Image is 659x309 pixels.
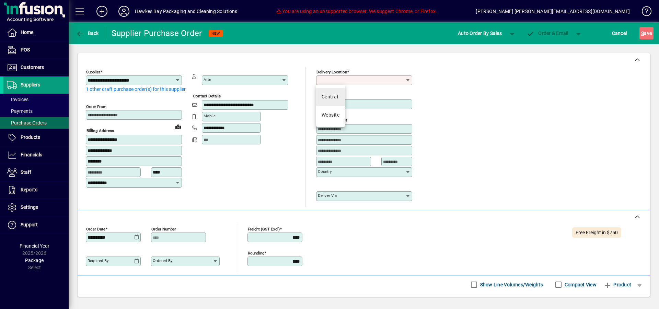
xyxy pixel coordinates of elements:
[248,226,280,231] mat-label: Freight (GST excl)
[113,5,135,17] button: Profile
[204,77,211,82] mat-label: Attn
[318,169,332,174] mat-label: Country
[88,258,108,263] mat-label: Required by
[135,6,238,17] div: Hawkes Bay Packaging and Cleaning Solutions
[151,226,176,231] mat-label: Order number
[603,279,631,290] span: Product
[3,216,69,234] a: Support
[576,230,618,235] span: Free Freight in $750
[112,28,202,39] div: Supplier Purchase Order
[3,117,69,129] a: Purchase Orders
[76,31,99,36] span: Back
[527,31,568,36] span: Order & Email
[316,88,345,106] mat-option: Central
[21,222,38,227] span: Support
[637,1,650,24] a: Knowledge Base
[86,104,106,109] mat-label: Order from
[3,24,69,41] a: Home
[3,164,69,181] a: Staff
[21,134,40,140] span: Products
[69,27,106,39] app-page-header-button: Back
[316,106,345,124] mat-option: Website
[21,64,44,70] span: Customers
[7,120,47,126] span: Purchase Orders
[21,187,37,192] span: Reports
[523,27,572,39] button: Order & Email
[86,70,100,74] mat-label: Supplier
[21,29,33,35] span: Home
[563,281,597,288] label: Compact View
[316,70,347,74] mat-label: Delivery Location
[21,169,31,175] span: Staff
[21,152,42,157] span: Financials
[641,31,644,36] span: S
[3,146,69,164] a: Financials
[276,9,437,14] span: You are using an unsupported browser. We suggest Chrome, or Firefox.
[25,258,44,263] span: Package
[211,31,220,36] span: NEW
[641,28,652,39] span: ave
[21,47,30,52] span: POS
[600,278,635,291] button: Product
[7,97,28,102] span: Invoices
[204,114,216,118] mat-label: Mobile
[639,27,654,39] button: Save
[322,93,338,100] div: Central
[318,193,337,198] mat-label: Deliver via
[476,6,630,17] div: [PERSON_NAME] [PERSON_NAME][EMAIL_ADDRESS][DOMAIN_NAME]
[20,243,49,249] span: Financial Year
[3,181,69,199] a: Reports
[322,111,339,119] div: Website
[3,129,69,146] a: Products
[454,27,505,39] button: Auto Order By Sales
[479,281,543,288] label: Show Line Volumes/Weights
[86,226,105,231] mat-label: Order date
[153,258,172,263] mat-label: Ordered by
[3,59,69,76] a: Customers
[458,28,502,39] span: Auto Order By Sales
[173,121,184,132] a: View on map
[74,27,101,39] button: Back
[91,5,113,17] button: Add
[612,28,627,39] span: Cancel
[3,41,69,59] a: POS
[610,27,629,39] button: Cancel
[21,82,40,87] span: Suppliers
[3,105,69,117] a: Payments
[3,199,69,216] a: Settings
[3,94,69,105] a: Invoices
[248,250,264,255] mat-label: Rounding
[21,204,38,210] span: Settings
[7,108,33,114] span: Payments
